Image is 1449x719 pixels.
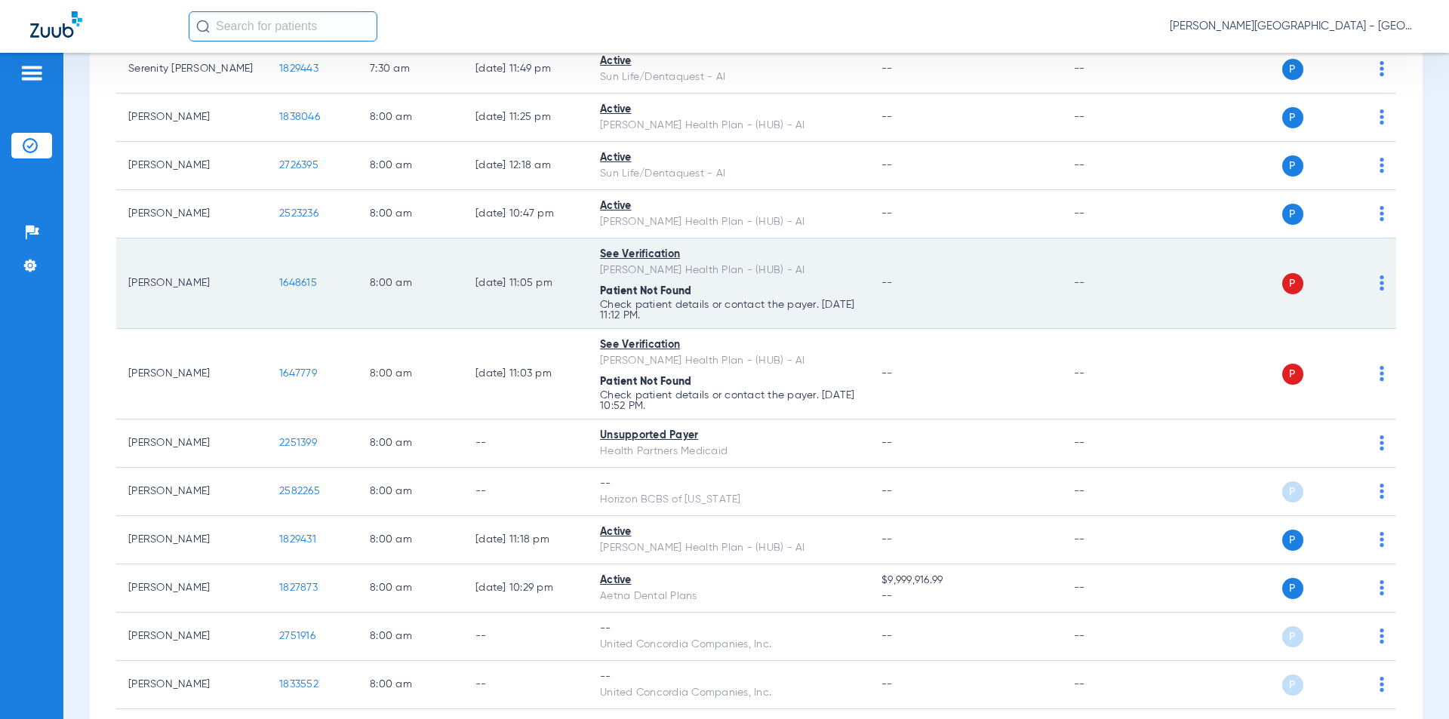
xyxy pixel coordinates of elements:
[600,102,857,118] div: Active
[600,300,857,321] p: Check patient details or contact the payer. [DATE] 11:12 PM.
[463,613,588,661] td: --
[358,516,463,564] td: 8:00 AM
[116,45,267,94] td: Serenity [PERSON_NAME]
[881,486,893,496] span: --
[30,11,82,38] img: Zuub Logo
[1062,661,1164,709] td: --
[1062,516,1164,564] td: --
[1282,155,1303,177] span: P
[881,368,893,379] span: --
[881,631,893,641] span: --
[463,564,588,613] td: [DATE] 10:29 PM
[1062,613,1164,661] td: --
[1062,94,1164,142] td: --
[600,198,857,214] div: Active
[881,278,893,288] span: --
[881,588,1049,604] span: --
[279,631,315,641] span: 2751916
[358,238,463,329] td: 8:00 AM
[881,573,1049,588] span: $9,999,916.99
[600,637,857,653] div: United Concordia Companies, Inc.
[463,468,588,516] td: --
[116,142,267,190] td: [PERSON_NAME]
[463,516,588,564] td: [DATE] 11:18 PM
[463,238,588,329] td: [DATE] 11:05 PM
[1282,204,1303,225] span: P
[1062,45,1164,94] td: --
[358,142,463,190] td: 8:00 AM
[279,278,317,288] span: 1648615
[600,685,857,701] div: United Concordia Companies, Inc.
[116,419,267,468] td: [PERSON_NAME]
[1282,674,1303,696] span: P
[600,247,857,263] div: See Verification
[189,11,377,41] input: Search for patients
[1380,275,1384,290] img: group-dot-blue.svg
[881,438,893,448] span: --
[881,160,893,171] span: --
[279,63,318,74] span: 1829443
[1282,530,1303,551] span: P
[881,208,893,219] span: --
[116,661,267,709] td: [PERSON_NAME]
[463,329,588,419] td: [DATE] 11:03 PM
[463,190,588,238] td: [DATE] 10:47 PM
[881,679,893,690] span: --
[1282,481,1303,502] span: P
[279,486,320,496] span: 2582265
[358,468,463,516] td: 8:00 AM
[20,64,44,82] img: hamburger-icon
[279,160,318,171] span: 2726395
[1282,273,1303,294] span: P
[1374,647,1449,719] iframe: Chat Widget
[116,613,267,661] td: [PERSON_NAME]
[1062,468,1164,516] td: --
[600,214,857,230] div: [PERSON_NAME] Health Plan - (HUB) - AI
[1062,238,1164,329] td: --
[196,20,210,33] img: Search Icon
[600,390,857,411] p: Check patient details or contact the payer. [DATE] 10:52 PM.
[600,286,691,297] span: Patient Not Found
[600,540,857,556] div: [PERSON_NAME] Health Plan - (HUB) - AI
[600,54,857,69] div: Active
[600,353,857,369] div: [PERSON_NAME] Health Plan - (HUB) - AI
[116,329,267,419] td: [PERSON_NAME]
[358,329,463,419] td: 8:00 AM
[600,118,857,134] div: [PERSON_NAME] Health Plan - (HUB) - AI
[358,661,463,709] td: 8:00 AM
[600,428,857,444] div: Unsupported Payer
[463,142,588,190] td: [DATE] 12:18 AM
[1062,419,1164,468] td: --
[358,564,463,613] td: 8:00 AM
[279,534,316,545] span: 1829431
[600,492,857,508] div: Horizon BCBS of [US_STATE]
[279,679,318,690] span: 1833552
[1380,628,1384,644] img: group-dot-blue.svg
[1380,484,1384,499] img: group-dot-blue.svg
[279,582,318,593] span: 1827873
[1380,435,1384,450] img: group-dot-blue.svg
[1282,364,1303,385] span: P
[600,376,691,387] span: Patient Not Found
[1380,532,1384,547] img: group-dot-blue.svg
[1380,61,1384,76] img: group-dot-blue.svg
[1380,158,1384,173] img: group-dot-blue.svg
[116,238,267,329] td: [PERSON_NAME]
[1062,564,1164,613] td: --
[1170,19,1419,34] span: [PERSON_NAME][GEOGRAPHIC_DATA] - [GEOGRAPHIC_DATA]
[1380,580,1384,595] img: group-dot-blue.svg
[600,669,857,685] div: --
[279,438,317,448] span: 2251399
[881,534,893,545] span: --
[463,45,588,94] td: [DATE] 11:49 PM
[279,208,318,219] span: 2523236
[358,613,463,661] td: 8:00 AM
[279,112,320,122] span: 1838046
[600,573,857,588] div: Active
[881,63,893,74] span: --
[1062,329,1164,419] td: --
[1282,107,1303,128] span: P
[600,524,857,540] div: Active
[463,419,588,468] td: --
